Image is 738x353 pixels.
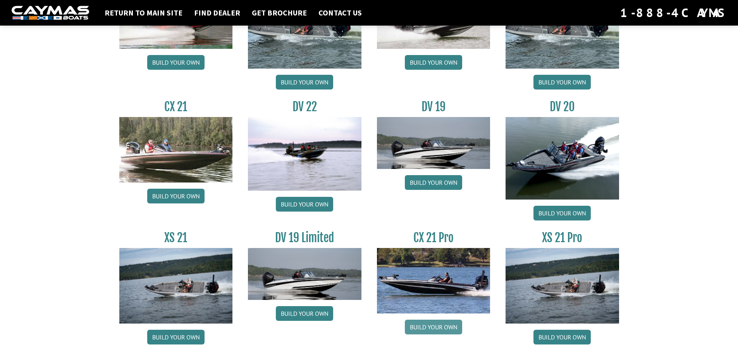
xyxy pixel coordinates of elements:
[405,320,462,334] a: Build your own
[12,6,89,20] img: white-logo-c9c8dbefe5ff5ceceb0f0178aa75bf4bb51f6bca0971e226c86eb53dfe498488.png
[315,8,366,18] a: Contact Us
[276,75,333,90] a: Build your own
[506,117,619,200] img: DV_20_from_website_for_caymas_connect.png
[377,117,490,169] img: dv-19-ban_from_website_for_caymas_connect.png
[533,206,591,220] a: Build your own
[377,231,490,245] h3: CX 21 Pro
[506,231,619,245] h3: XS 21 Pro
[119,100,233,114] h3: CX 21
[276,306,333,321] a: Build your own
[147,189,205,203] a: Build your own
[377,100,490,114] h3: DV 19
[377,248,490,313] img: CX-21Pro_thumbnail.jpg
[248,117,361,191] img: DV22_original_motor_cropped_for_caymas_connect.jpg
[276,197,333,212] a: Build your own
[248,100,361,114] h3: DV 22
[101,8,186,18] a: Return to main site
[506,248,619,324] img: XS_21_thumbnail.jpg
[533,75,591,90] a: Build your own
[119,248,233,324] img: XS_21_thumbnail.jpg
[190,8,244,18] a: Find Dealer
[119,117,233,182] img: CX21_thumb.jpg
[119,231,233,245] h3: XS 21
[405,55,462,70] a: Build your own
[147,330,205,344] a: Build your own
[620,4,726,21] div: 1-888-4CAYMAS
[533,330,591,344] a: Build your own
[248,8,311,18] a: Get Brochure
[506,100,619,114] h3: DV 20
[248,231,361,245] h3: DV 19 Limited
[248,248,361,300] img: dv-19-ban_from_website_for_caymas_connect.png
[405,175,462,190] a: Build your own
[147,55,205,70] a: Build your own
